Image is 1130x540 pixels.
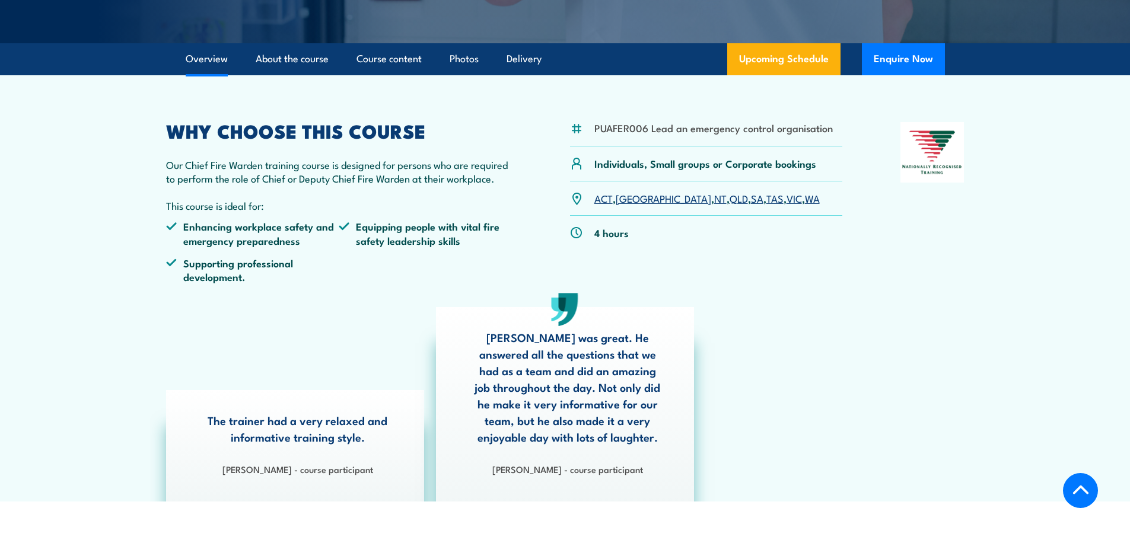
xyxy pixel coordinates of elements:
[594,121,833,135] li: PUAFER006 Lead an emergency control organisation
[339,219,512,247] li: Equipping people with vital fire safety leadership skills
[166,199,513,212] p: This course is ideal for:
[862,43,945,75] button: Enquire Now
[450,43,479,75] a: Photos
[751,191,763,205] a: SA
[727,43,841,75] a: Upcoming Schedule
[471,329,664,445] p: [PERSON_NAME] was great. He answered all the questions that we had as a team and did an amazing j...
[714,191,727,205] a: NT
[222,462,373,475] strong: [PERSON_NAME] - course participant
[166,122,513,139] h2: WHY CHOOSE THIS COURSE
[507,43,542,75] a: Delivery
[730,191,748,205] a: QLD
[616,191,711,205] a: [GEOGRAPHIC_DATA]
[166,219,339,247] li: Enhancing workplace safety and emergency preparedness
[256,43,329,75] a: About the course
[594,191,820,205] p: , , , , , , ,
[594,156,816,170] p: Individuals, Small groups or Corporate bookings
[594,226,629,239] p: 4 hours
[492,462,643,475] strong: [PERSON_NAME] - course participant
[186,43,228,75] a: Overview
[356,43,422,75] a: Course content
[201,412,394,445] p: The trainer had a very relaxed and informative training style.
[166,256,339,284] li: Supporting professional development.
[766,191,784,205] a: TAS
[594,191,613,205] a: ACT
[900,122,965,183] img: Nationally Recognised Training logo.
[787,191,802,205] a: VIC
[166,158,513,186] p: Our Chief Fire Warden training course is designed for persons who are required to perform the rol...
[805,191,820,205] a: WA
